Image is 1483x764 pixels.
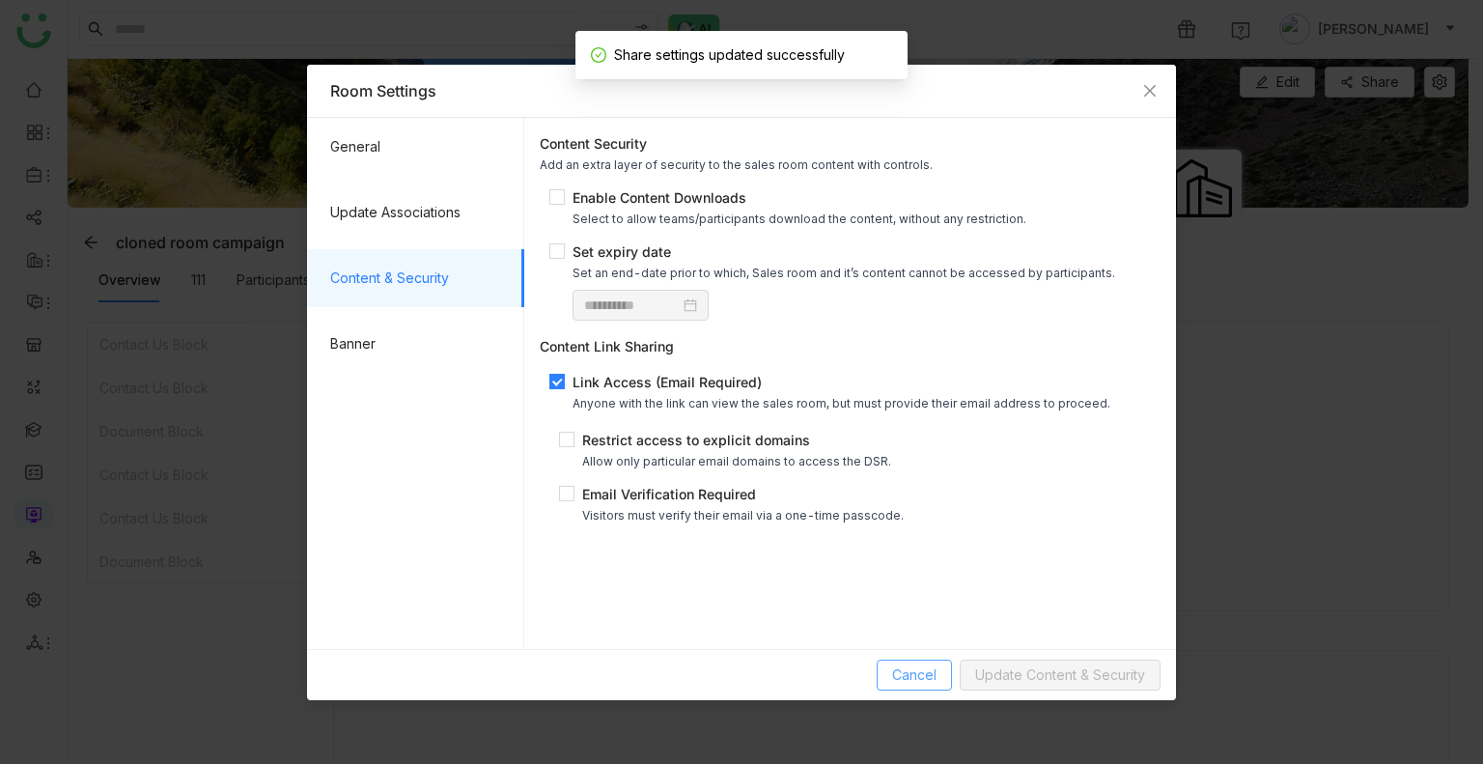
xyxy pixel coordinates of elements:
span: Content & Security [330,249,509,307]
div: Content Security [540,133,1161,154]
div: Select to allow teams/participants download the content, without any restriction. [573,212,1026,226]
div: Room Settings [330,80,1153,101]
div: Enable Content Downloads [573,187,1026,208]
span: General [330,118,509,176]
button: Update Content & Security [960,660,1161,691]
span: Banner [330,315,509,373]
button: Close [1124,65,1176,117]
div: Anyone with the link can view the sales room, but must provide their email address to proceed. [573,396,1110,410]
input: Set expiry dateSet an end-date prior to which, Sales room and it’s content cannot be accessed by ... [584,295,680,316]
button: Cancel [877,660,952,691]
div: Allow only particular email domains to access the DSR. [582,454,891,468]
div: Content Link Sharing [540,336,1161,356]
div: Link Access (Email Required) [573,372,1110,392]
div: Set expiry date [573,241,1115,262]
span: Share settings updated successfully [614,46,845,63]
span: Update Associations [330,184,509,241]
div: Email Verification Required [582,484,904,504]
span: Cancel [892,665,937,686]
div: Set an end-date prior to which, Sales room and it’s content cannot be accessed by participants. [573,266,1115,280]
div: Add an extra layer of security to the sales room content with controls. [540,157,1161,172]
div: Visitors must verify their email via a one-time passcode. [582,508,904,523]
div: Restrict access to explicit domains [582,430,891,450]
